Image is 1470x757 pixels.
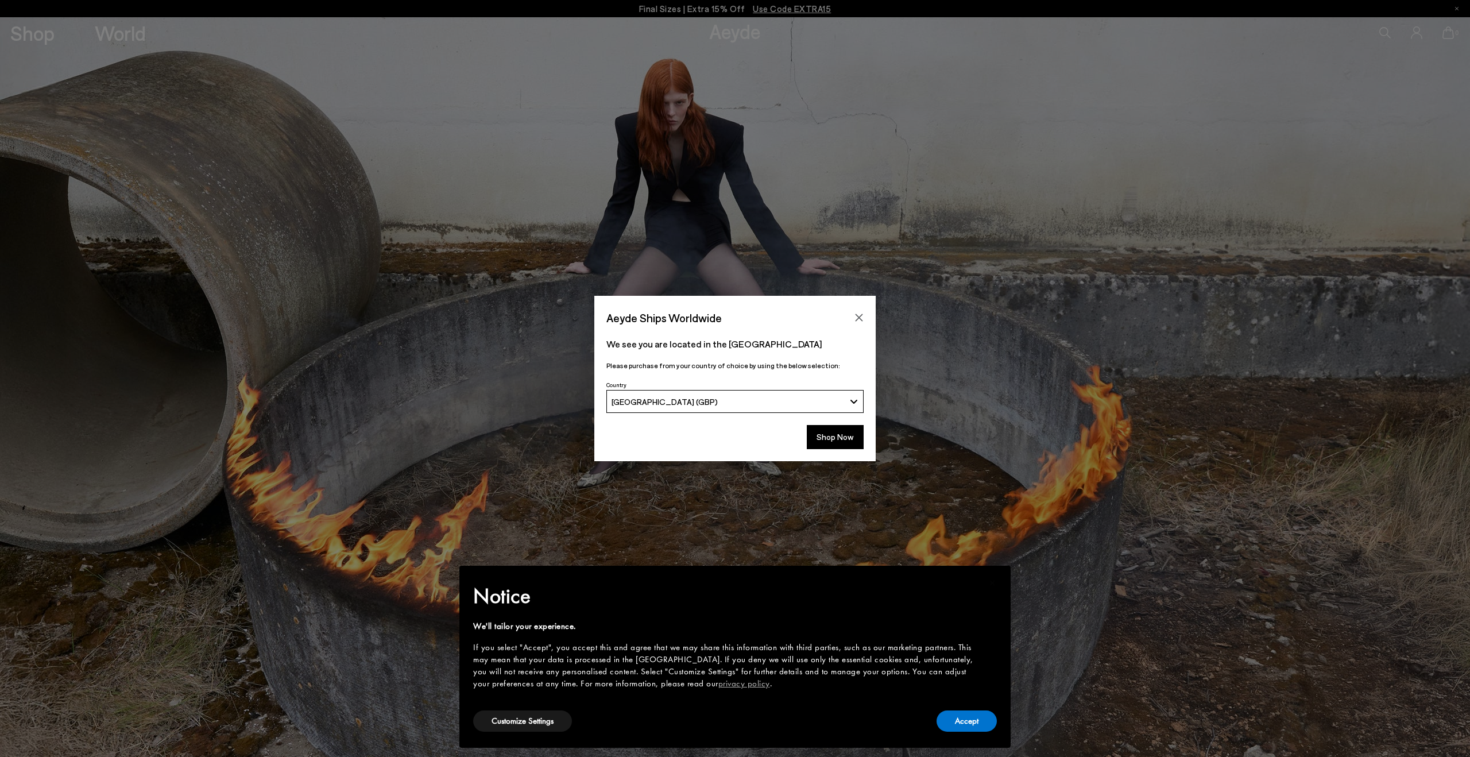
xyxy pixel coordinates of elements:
div: We'll tailor your experience. [473,620,978,632]
button: Customize Settings [473,710,572,732]
button: Close this notice [978,569,1006,597]
p: We see you are located in the [GEOGRAPHIC_DATA] [606,337,864,351]
h2: Notice [473,581,978,611]
button: Close [850,309,868,326]
span: [GEOGRAPHIC_DATA] (GBP) [612,397,718,407]
p: Please purchase from your country of choice by using the below selection: [606,360,864,371]
button: Accept [937,710,997,732]
button: Shop Now [807,425,864,449]
div: If you select "Accept", you accept this and agree that we may share this information with third p... [473,642,978,690]
a: privacy policy [718,678,770,689]
span: × [989,574,996,592]
span: Country [606,381,626,388]
span: Aeyde Ships Worldwide [606,308,722,328]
